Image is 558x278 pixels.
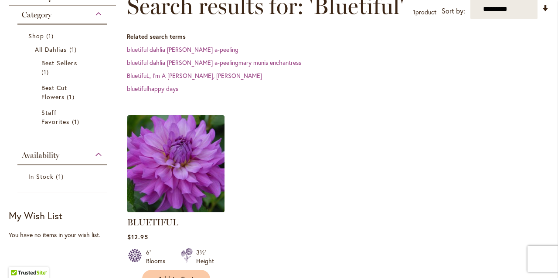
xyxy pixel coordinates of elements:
[22,10,51,20] span: Category
[146,248,170,265] div: 6" Blooms
[56,172,65,181] span: 1
[69,45,79,54] span: 1
[196,248,214,265] div: 3½' Height
[28,32,44,40] span: Shop
[41,108,85,126] a: Staff Favorites
[41,84,67,101] span: Best Cut Flowers
[35,45,92,54] a: All Dahlias
[127,233,148,241] span: $12.95
[41,59,77,67] span: Best Sellers
[46,31,56,40] span: 1
[127,45,238,54] a: bluetiful dahlia [PERSON_NAME] a-peeling
[22,151,59,160] span: Availability
[125,113,227,214] img: Bluetiful
[127,58,301,67] a: bluetiful dahlia [PERSON_NAME] a-peelingmary munis enchantress
[67,92,76,101] span: 1
[9,209,62,222] strong: My Wish List
[35,45,67,54] span: All Dahlias
[413,8,415,16] span: 1
[28,31,99,40] a: Shop
[413,5,436,19] p: product
[127,217,178,228] a: BLUETIFUL
[28,172,99,181] a: In Stock 1
[28,172,54,181] span: In Stock
[41,58,85,77] a: Best Sellers
[41,83,85,101] a: Best Cut Flowers
[127,84,178,93] a: bluetifulhappy days
[442,3,465,19] label: Sort by:
[72,117,82,126] span: 1
[41,67,51,77] span: 1
[127,71,262,80] a: BluetifuL, I'm A [PERSON_NAME], [PERSON_NAME]
[9,231,121,239] div: You have no items in your wish list.
[41,108,69,126] span: Staff Favorites
[127,32,549,41] dt: Related search terms
[7,247,31,271] iframe: Launch Accessibility Center
[127,206,225,214] a: Bluetiful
